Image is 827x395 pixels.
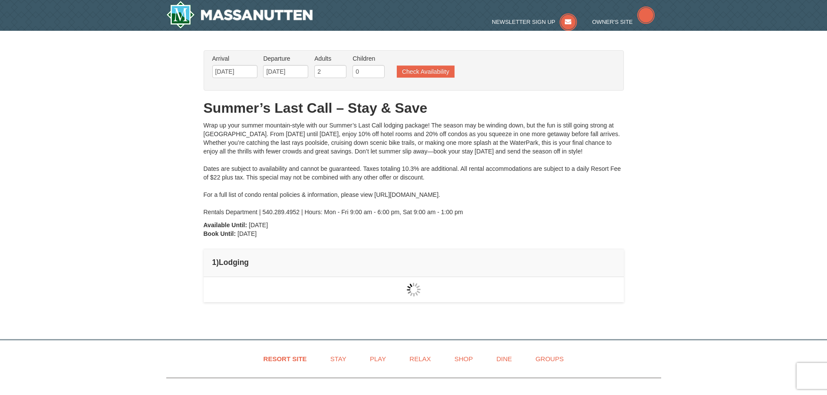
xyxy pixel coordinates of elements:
[397,65,455,78] button: Check Availability
[253,349,318,369] a: Resort Site
[320,349,357,369] a: Stay
[492,19,555,25] span: Newsletter Sign Up
[359,349,397,369] a: Play
[212,258,615,267] h4: 1 Lodging
[237,230,257,237] span: [DATE]
[492,19,577,25] a: Newsletter Sign Up
[399,349,442,369] a: Relax
[314,54,346,63] label: Adults
[407,283,421,297] img: wait gif
[216,258,219,267] span: )
[249,222,268,229] span: [DATE]
[263,54,308,63] label: Departure
[485,349,523,369] a: Dine
[592,19,655,25] a: Owner's Site
[353,54,385,63] label: Children
[212,54,257,63] label: Arrival
[204,99,624,117] h1: Summer’s Last Call – Stay & Save
[204,230,236,237] strong: Book Until:
[204,121,624,216] div: Wrap up your summer mountain-style with our Summer’s Last Call lodging package! The season may be...
[592,19,633,25] span: Owner's Site
[166,1,313,29] img: Massanutten Resort Logo
[166,1,313,29] a: Massanutten Resort
[444,349,484,369] a: Shop
[524,349,574,369] a: Groups
[204,222,247,229] strong: Available Until:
